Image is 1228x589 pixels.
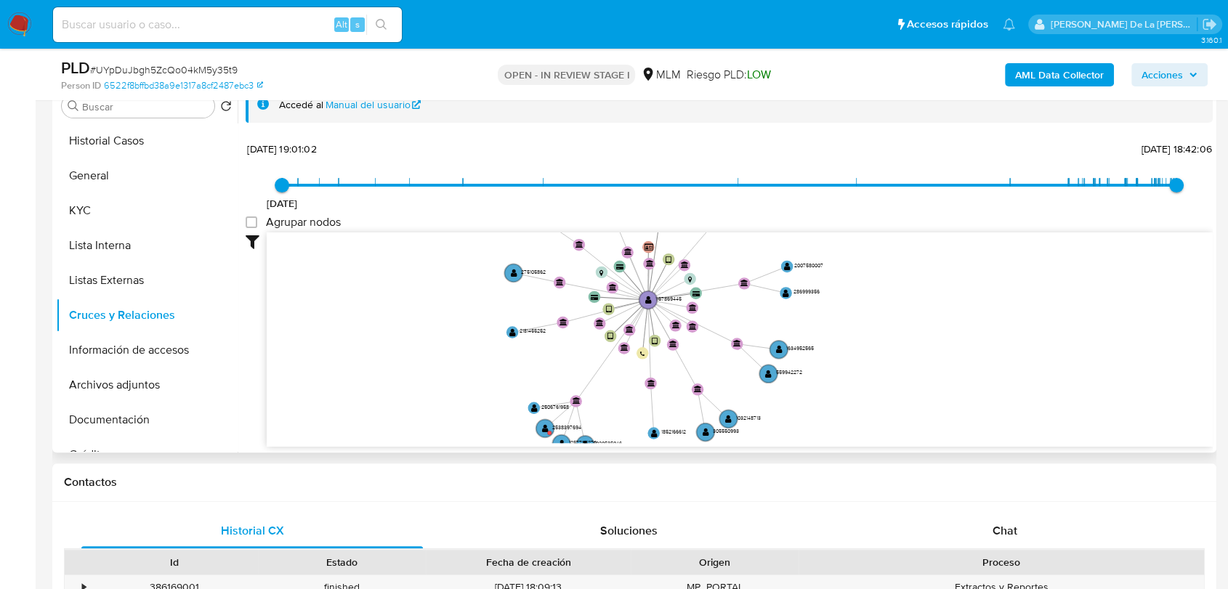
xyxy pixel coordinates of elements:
[61,79,101,92] b: Person ID
[531,403,538,412] text: 
[666,255,671,264] text: 
[1005,63,1114,86] button: AML Data Collector
[713,426,739,434] text: 305550993
[100,555,248,569] div: Id
[56,263,238,298] button: Listas Externas
[56,228,238,263] button: Lista Interna
[607,332,613,341] text: 
[765,369,772,378] text: 
[268,555,416,569] div: Estado
[645,243,654,251] text: 
[573,397,581,404] text: 
[90,62,238,77] span: # UYpDuJbgh5ZcQo04kM5y35t9
[541,402,569,410] text: 2506761958
[784,262,791,271] text: 
[593,439,622,447] text: 2020535046
[671,322,679,328] text: 
[655,294,682,301] text: 1157869445
[626,326,634,333] text: 
[641,67,680,83] div: MLM
[692,291,700,296] text: 
[609,284,617,291] text: 
[640,350,645,356] text: 
[53,15,402,34] input: Buscar usuario o caso...
[56,193,238,228] button: KYC
[266,215,341,229] span: Agrupar nodos
[509,328,516,336] text: 
[520,327,546,334] text: 2181455252
[68,100,79,112] button: Buscar
[725,414,732,423] text: 
[1131,63,1208,86] button: Acciones
[247,142,316,156] span: [DATE] 19:01:02
[104,79,263,92] a: 6522f8bffbd38a9e1317a8cf2487ebc3
[56,298,238,333] button: Cruces y Relaciones
[556,279,564,285] text: 
[907,17,988,32] span: Accesos rápidos
[267,196,298,211] span: [DATE]
[794,261,823,268] text: 2007580007
[1202,17,1217,32] a: Salir
[786,344,814,352] text: 1634952565
[366,15,396,35] button: search-icon
[336,17,347,31] span: Alt
[326,98,421,112] a: Manual del usuario
[560,318,567,325] text: 
[681,261,689,268] text: 
[64,475,1205,490] h1: Contactos
[736,413,761,421] text: 1032148713
[694,386,702,392] text: 
[1015,63,1104,86] b: AML Data Collector
[652,336,658,345] text: 
[558,439,565,448] text: 
[740,280,748,286] text: 
[591,294,598,300] text: 
[542,424,549,433] text: 
[686,67,770,83] span: Riesgo PLD:
[1142,63,1183,86] span: Acciones
[641,555,788,569] div: Origen
[600,522,658,539] span: Soluciones
[599,269,604,275] text: 
[355,17,360,31] span: s
[650,428,657,437] text: 
[647,379,655,386] text: 
[624,248,632,255] text: 
[436,555,621,569] div: Fecha de creación
[569,439,597,446] text: 1257785270
[56,367,238,402] button: Archivos adjuntos
[56,333,238,367] button: Información de accesos
[776,368,802,375] text: 559942272
[645,260,653,267] text: 
[669,341,677,347] text: 
[56,402,238,437] button: Documentación
[56,158,238,193] button: General
[793,288,820,295] text: 286999356
[616,264,623,269] text: 
[809,555,1194,569] div: Proceso
[1003,18,1015,31] a: Notificaciones
[621,344,629,351] text: 
[688,275,692,282] text: 
[689,322,697,329] text: 
[733,340,741,346] text: 
[56,123,238,158] button: Historial Casos
[56,437,238,472] button: Créditos
[661,428,686,435] text: 1852166612
[61,56,90,79] b: PLD
[993,522,1017,539] span: Chat
[511,269,517,277] text: 
[552,423,581,430] text: 2538397694
[279,98,323,112] span: Accedé al
[689,304,697,310] text: 
[1141,142,1211,156] span: [DATE] 18:42:06
[220,100,232,116] button: Volver al orden por defecto
[776,345,783,354] text: 
[1051,17,1197,31] p: javier.gutierrez@mercadolibre.com.mx
[575,241,583,248] text: 
[645,296,652,304] text: 
[521,267,546,275] text: 275105862
[82,100,209,113] input: Buscar
[606,305,612,314] text: 
[746,66,770,83] span: LOW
